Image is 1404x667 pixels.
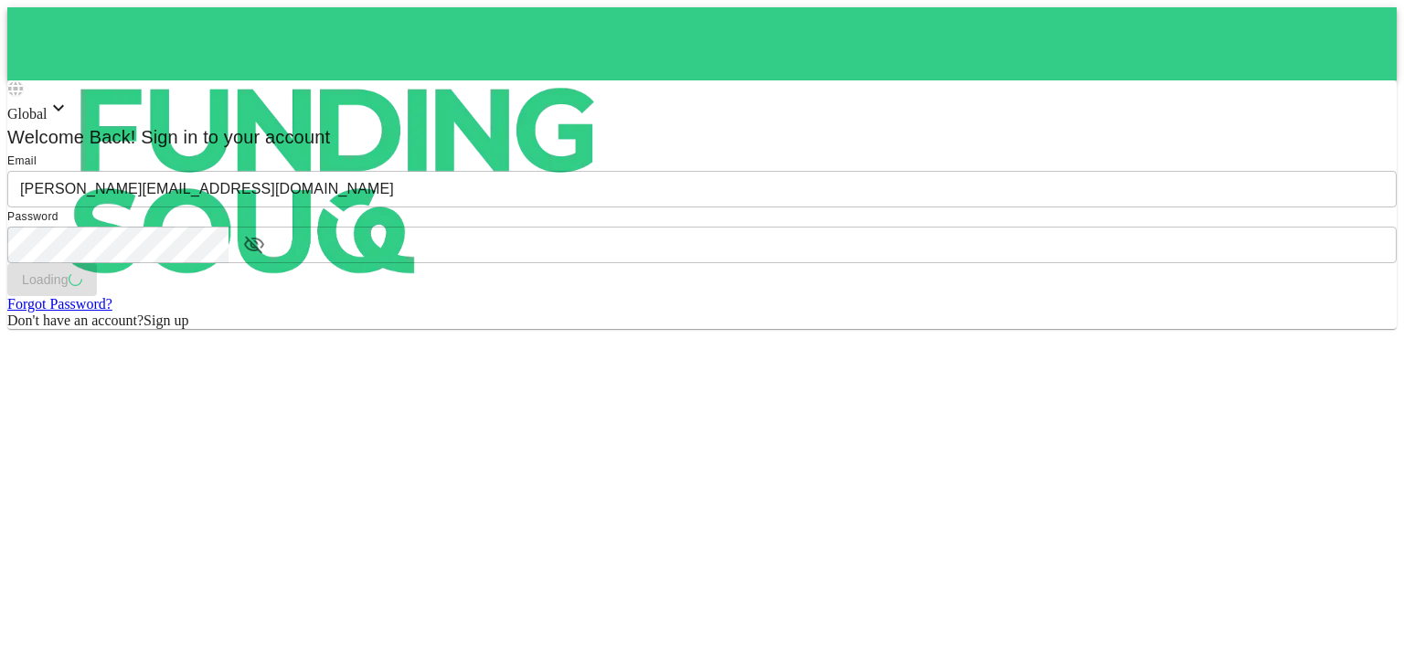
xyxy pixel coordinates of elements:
[7,171,1397,207] input: email
[7,127,136,147] span: Welcome Back!
[7,97,1397,122] div: Global
[7,7,1397,80] a: logo
[7,210,58,223] span: Password
[136,127,331,147] span: Sign in to your account
[7,312,144,328] span: Don't have an account?
[7,227,229,263] input: password
[7,154,37,167] span: Email
[144,312,188,328] span: Sign up
[7,7,665,355] img: logo
[7,296,112,312] a: Forgot Password?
